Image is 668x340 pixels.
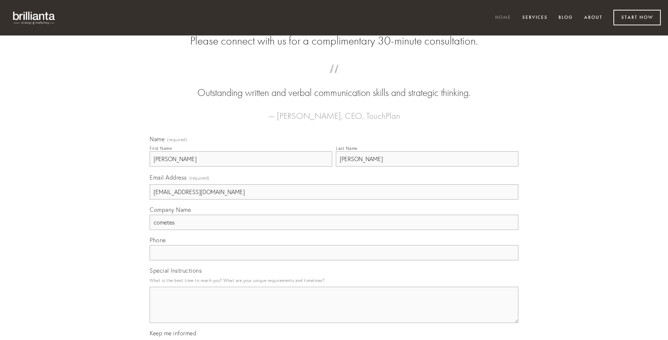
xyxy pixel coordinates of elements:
[491,12,516,24] a: Home
[613,10,661,25] a: Start Now
[554,12,578,24] a: Blog
[150,276,518,285] p: What is the best time to reach you? What are your unique requirements and timelines?
[336,146,357,151] div: Last Name
[150,34,518,48] h2: Please connect with us for a complimentary 30-minute consultation.
[189,173,210,183] span: (required)
[150,236,166,244] span: Phone
[167,138,187,142] span: (required)
[518,12,552,24] a: Services
[579,12,607,24] a: About
[7,7,61,28] img: brillianta - research, strategy, marketing
[150,174,187,181] span: Email Address
[150,329,196,337] span: Keep me informed
[150,267,202,274] span: Special Instructions
[161,100,507,123] figcaption: — [PERSON_NAME], CEO, TouchPlan
[150,206,191,213] span: Company Name
[150,135,164,143] span: Name
[150,146,172,151] div: First Name
[161,72,507,100] blockquote: Outstanding written and verbal communication skills and strategic thinking.
[161,72,507,86] span: “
